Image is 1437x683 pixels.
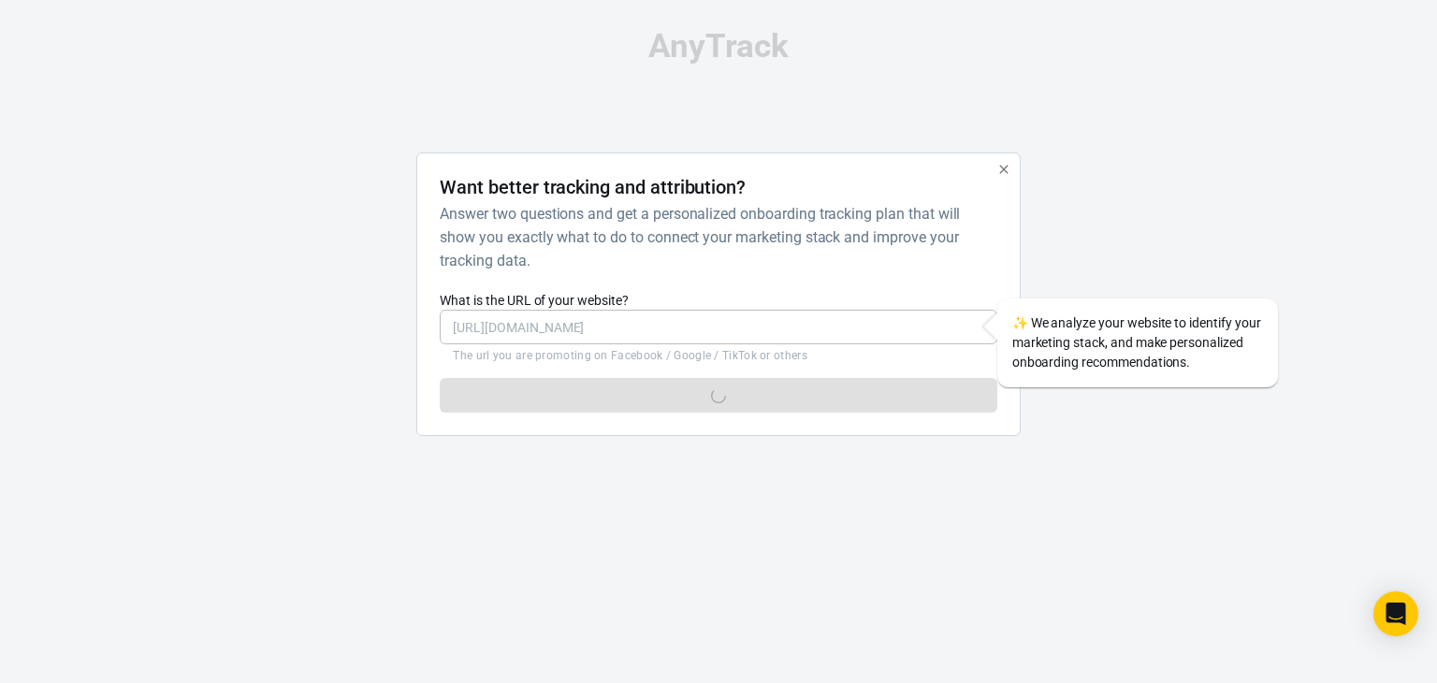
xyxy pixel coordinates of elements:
[440,291,996,310] label: What is the URL of your website?
[1373,591,1418,636] div: Open Intercom Messenger
[997,298,1278,387] div: We analyze your website to identify your marketing stack, and make personalized onboarding recomm...
[1012,315,1028,330] span: sparkles
[251,30,1186,63] div: AnyTrack
[440,310,996,344] input: https://yourwebsite.com/landing-page
[440,176,746,198] h4: Want better tracking and attribution?
[440,202,989,272] h6: Answer two questions and get a personalized onboarding tracking plan that will show you exactly w...
[453,348,983,363] p: The url you are promoting on Facebook / Google / TikTok or others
